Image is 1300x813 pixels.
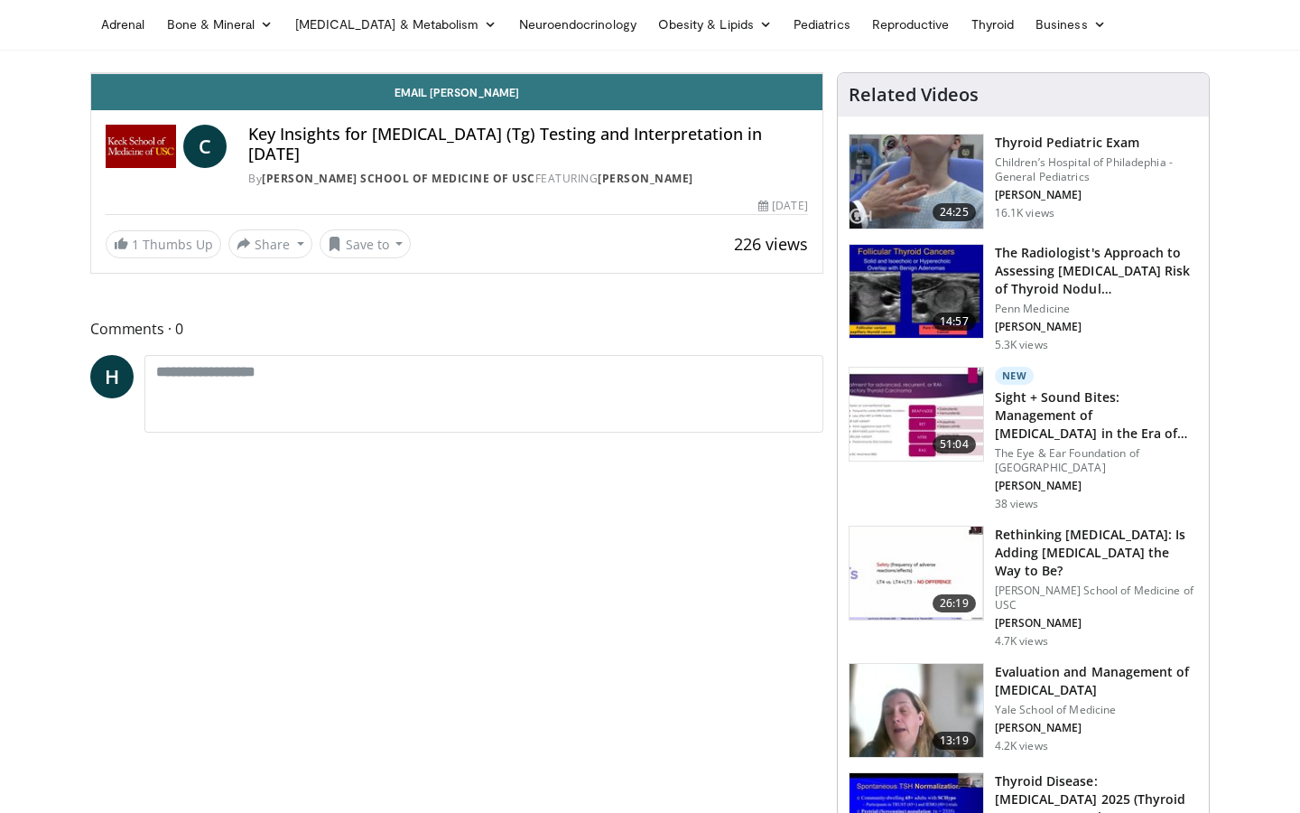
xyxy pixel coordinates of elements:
p: [PERSON_NAME] [995,320,1198,334]
span: 51:04 [933,435,976,453]
h4: Key Insights for [MEDICAL_DATA] (Tg) Testing and Interpretation in [DATE] [248,125,808,164]
a: 1 Thumbs Up [106,230,221,258]
button: Save to [320,229,412,258]
a: Neuroendocrinology [508,6,647,42]
p: [PERSON_NAME] School of Medicine of USC [995,584,1198,612]
img: 8bea4cff-b600-4be7-82a7-01e969b6860e.150x105_q85_crop-smart_upscale.jpg [850,368,983,462]
a: Obesity & Lipids [647,6,783,42]
a: [MEDICAL_DATA] & Metabolism [284,6,508,42]
a: Pediatrics [783,6,861,42]
p: Penn Medicine [995,302,1198,316]
h3: Sight + Sound Bites: Management of [MEDICAL_DATA] in the Era of Targ… [995,388,1198,443]
a: 24:25 Thyroid Pediatric Exam Children’s Hospital of Philadephia - General Pediatrics [PERSON_NAME... [849,134,1198,229]
p: 5.3K views [995,338,1048,352]
img: Keck School of Medicine of USC [106,125,176,168]
p: Yale School of Medicine [995,703,1198,717]
a: Adrenal [90,6,156,42]
p: 4.2K views [995,739,1048,753]
a: Business [1025,6,1117,42]
h3: Thyroid Pediatric Exam [995,134,1198,152]
span: 226 views [734,233,808,255]
p: [PERSON_NAME] [995,721,1198,735]
img: 83a0fbab-8392-4dd6-b490-aa2edb68eb86.150x105_q85_crop-smart_upscale.jpg [850,527,983,621]
p: New [995,367,1035,385]
span: 13:19 [933,732,976,750]
p: 16.1K views [995,206,1054,220]
h3: The Radiologist's Approach to Assessing [MEDICAL_DATA] Risk of Thyroid Nodul… [995,244,1198,298]
a: C [183,125,227,168]
h3: Rethinking [MEDICAL_DATA]: Is Adding [MEDICAL_DATA] the Way to Be? [995,526,1198,580]
a: 26:19 Rethinking [MEDICAL_DATA]: Is Adding [MEDICAL_DATA] the Way to Be? [PERSON_NAME] School of ... [849,526,1198,649]
div: By FEATURING [248,171,808,187]
img: 64bf5cfb-7b6d-429f-8d89-8118f524719e.150x105_q85_crop-smart_upscale.jpg [850,245,983,339]
img: dc6b3c35-b36a-4a9c-9e97-c7938243fc78.150x105_q85_crop-smart_upscale.jpg [850,664,983,758]
a: 51:04 New Sight + Sound Bites: Management of [MEDICAL_DATA] in the Era of Targ… The Eye & Ear Fou... [849,367,1198,511]
video-js: Video Player [91,73,822,74]
p: 4.7K views [995,634,1048,649]
p: 38 views [995,497,1039,511]
a: Thyroid [961,6,1026,42]
img: 576742cb-950f-47b1-b49b-8023242b3cfa.150x105_q85_crop-smart_upscale.jpg [850,135,983,229]
a: Email [PERSON_NAME] [91,74,822,110]
p: [PERSON_NAME] [995,188,1198,202]
div: [DATE] [758,198,807,214]
h4: Related Videos [849,84,979,106]
p: [PERSON_NAME] [995,479,1198,493]
h3: Evaluation and Management of [MEDICAL_DATA] [995,663,1198,699]
p: The Eye & Ear Foundation of [GEOGRAPHIC_DATA] [995,446,1198,475]
a: [PERSON_NAME] [598,171,693,186]
a: 13:19 Evaluation and Management of [MEDICAL_DATA] Yale School of Medicine [PERSON_NAME] 4.2K views [849,663,1198,759]
span: 1 [132,236,139,253]
p: [PERSON_NAME] [995,616,1198,631]
span: 14:57 [933,313,976,331]
a: Reproductive [861,6,961,42]
a: H [90,355,134,398]
a: 14:57 The Radiologist's Approach to Assessing [MEDICAL_DATA] Risk of Thyroid Nodul… Penn Medicine... [849,244,1198,352]
span: Comments 0 [90,317,823,341]
a: [PERSON_NAME] School of Medicine of USC [262,171,535,186]
p: Children’s Hospital of Philadephia - General Pediatrics [995,155,1198,184]
span: 24:25 [933,203,976,221]
a: Bone & Mineral [156,6,284,42]
button: Share [228,229,312,258]
span: 26:19 [933,594,976,612]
